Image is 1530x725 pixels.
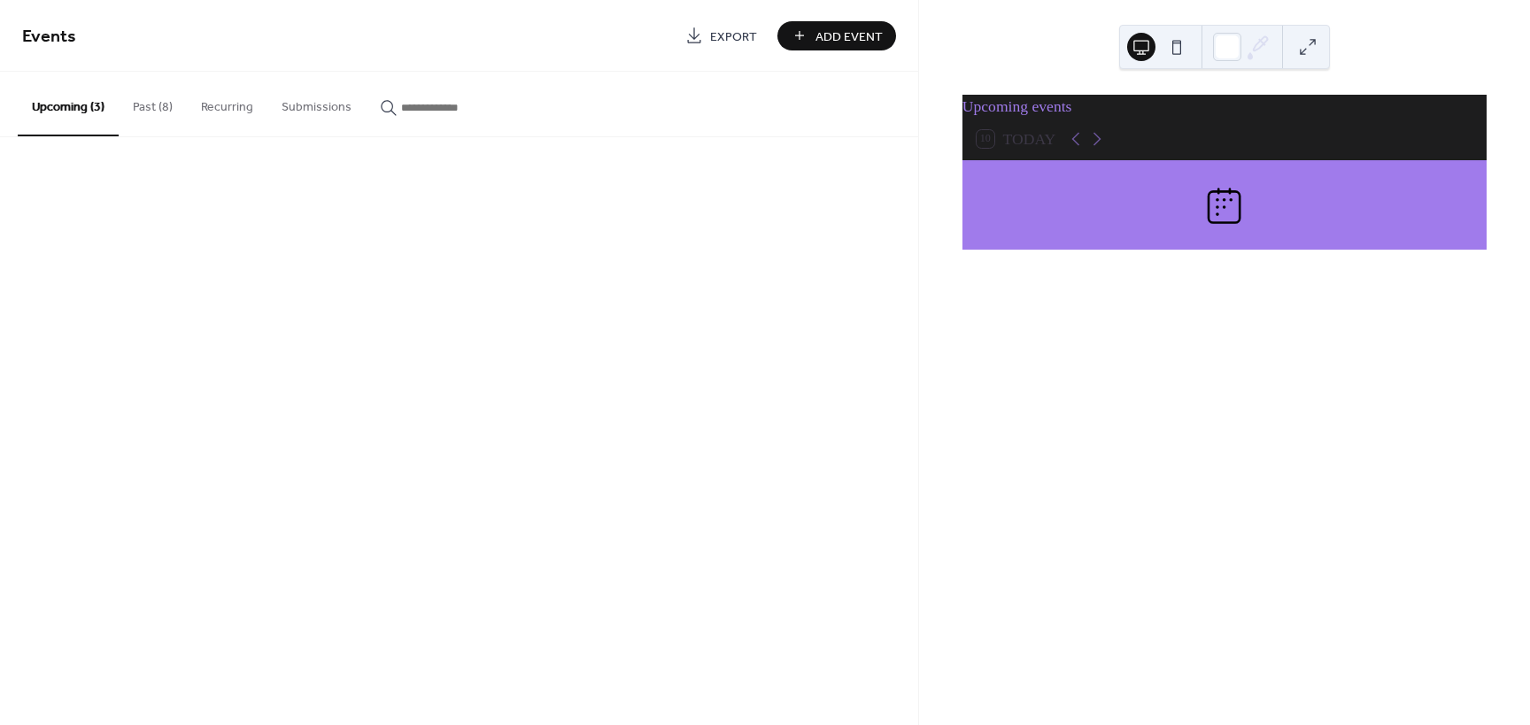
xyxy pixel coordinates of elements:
[18,72,119,136] button: Upcoming (3)
[710,27,757,46] span: Export
[22,19,76,54] span: Events
[187,72,267,135] button: Recurring
[267,72,366,135] button: Submissions
[119,72,187,135] button: Past (8)
[672,21,770,50] a: Export
[777,21,896,50] button: Add Event
[962,95,1487,118] div: Upcoming events
[815,27,883,46] span: Add Event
